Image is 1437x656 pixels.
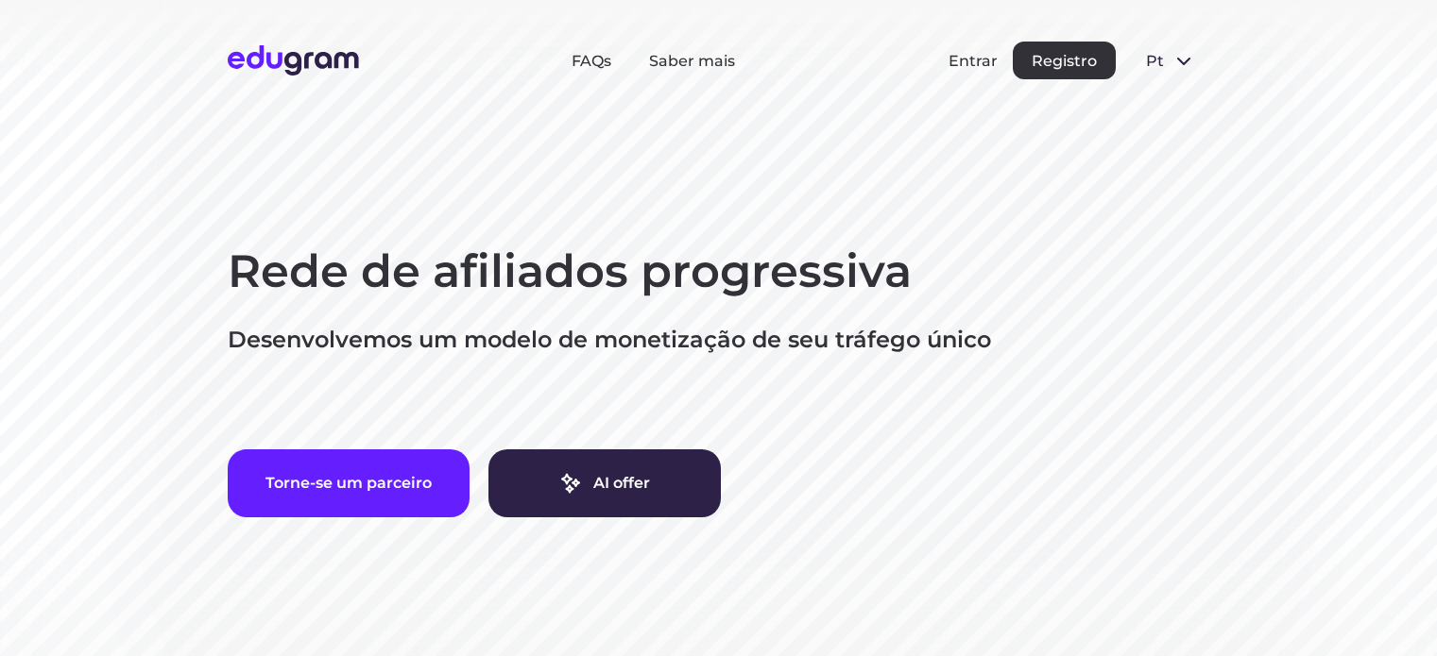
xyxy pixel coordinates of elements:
[649,52,735,70] a: Saber mais
[228,449,470,517] button: Torne-se um parceiro
[228,325,1210,355] p: Desenvolvemos um modelo de monetização de seu tráfego único
[1131,42,1210,79] button: pt
[1146,52,1165,70] span: pt
[228,242,1210,302] h1: Rede de afiliados progressiva
[572,52,611,70] a: FAQs
[228,45,359,76] img: Edugram Logo
[488,449,721,517] a: AI offer
[949,52,998,70] button: Entrar
[1013,42,1116,79] button: Registro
